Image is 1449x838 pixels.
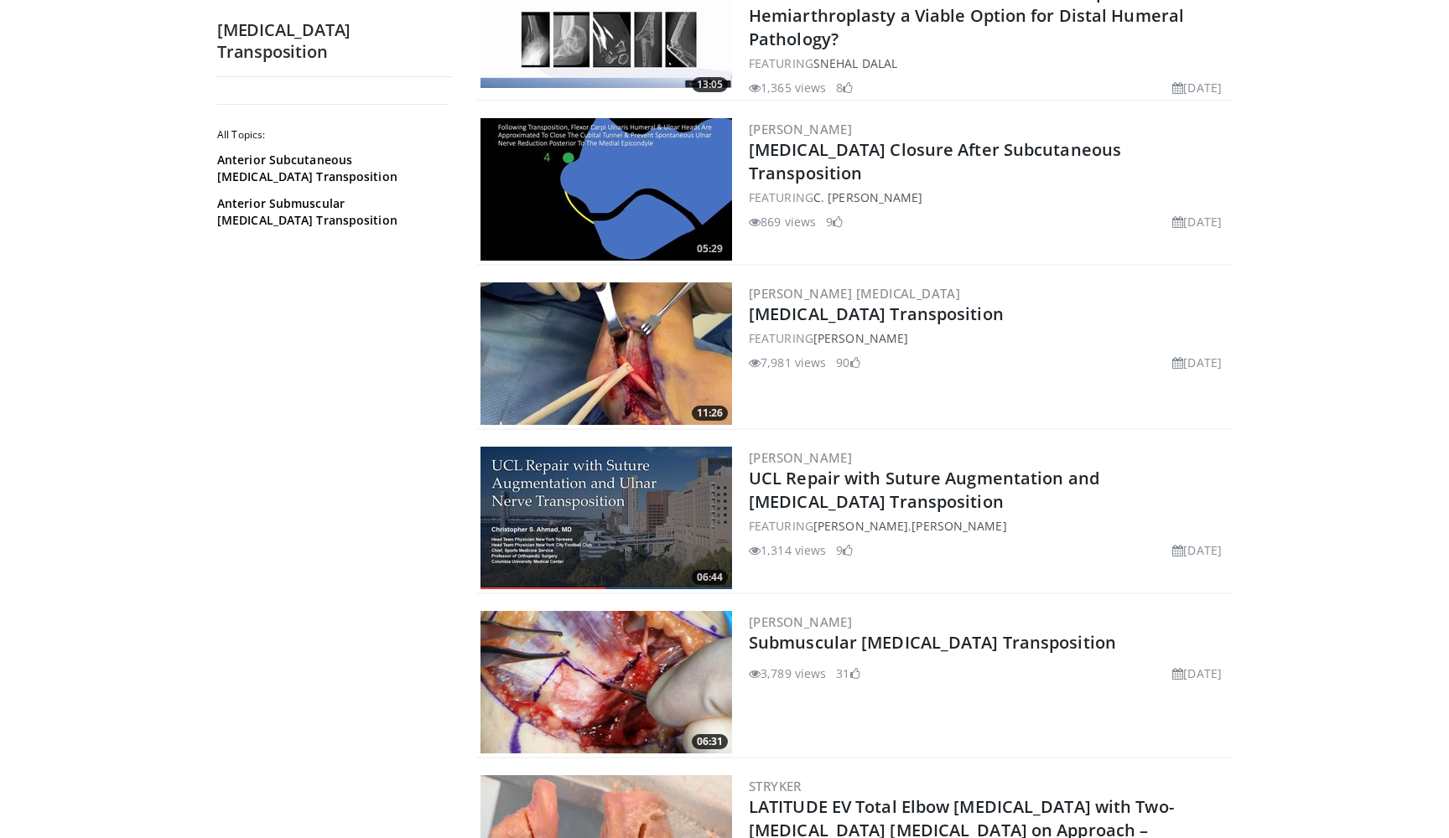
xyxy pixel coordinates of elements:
li: 9 [826,213,843,230]
a: C. [PERSON_NAME] [813,189,923,205]
li: [DATE] [1172,79,1222,96]
li: 8 [836,79,853,96]
a: [PERSON_NAME] [749,121,852,137]
a: [PERSON_NAME] [813,330,908,346]
a: [PERSON_NAME] [749,449,852,466]
span: 05:29 [692,241,728,256]
a: UCL Repair with Suture Augmentation and [MEDICAL_DATA] Transposition [749,467,1099,513]
li: 869 views [749,213,816,230]
a: Snehal Dalal [813,55,897,71]
a: [MEDICAL_DATA] Transposition [749,303,1004,325]
li: 9 [836,541,853,559]
a: 11:26 [480,282,732,425]
a: 06:31 [480,611,732,753]
a: [PERSON_NAME] [749,613,852,630]
img: b435af43-6068-49ec-a104-341b85830f90.jpg.300x170_q85_crop-smart_upscale.jpg [480,611,732,753]
li: 90 [836,354,860,371]
li: [DATE] [1172,541,1222,559]
span: 06:44 [692,570,728,585]
img: 4c3c6f75-4af4-4fa2-bff6-d5a560996c15.300x170_q85_crop-smart_upscale.jpg [480,282,732,425]
a: Anterior Submuscular [MEDICAL_DATA] Transposition [217,195,444,229]
div: FEATURING [749,54,1228,72]
a: [PERSON_NAME] [911,518,1006,534]
div: FEATURING [749,329,1228,347]
li: 31 [836,665,860,682]
a: [PERSON_NAME] [MEDICAL_DATA] [749,285,960,302]
span: 13:05 [692,77,728,92]
li: 1,314 views [749,541,826,559]
a: [MEDICAL_DATA] Closure After Subcutaneous Transposition [749,138,1121,184]
a: 05:29 [480,118,732,261]
div: FEATURING , [749,517,1228,535]
h2: [MEDICAL_DATA] Transposition [217,19,452,63]
li: 3,789 views [749,665,826,682]
a: Stryker [749,778,802,794]
a: Submuscular [MEDICAL_DATA] Transposition [749,631,1116,654]
a: Anterior Subcutaneous [MEDICAL_DATA] Transposition [217,152,444,185]
span: 11:26 [692,406,728,421]
li: 1,365 views [749,79,826,96]
a: 06:44 [480,447,732,589]
img: bf2cbf5f-de7e-415a-8a55-07c7037c3431.300x170_q85_crop-smart_upscale.jpg [480,118,732,261]
li: [DATE] [1172,213,1222,230]
div: FEATURING [749,189,1228,206]
a: [PERSON_NAME] [813,518,908,534]
h2: All Topics: [217,128,448,142]
li: 7,981 views [749,354,826,371]
li: [DATE] [1172,665,1222,682]
span: 06:31 [692,734,728,749]
img: 480199c3-edbd-478c-9014-e65cc62e1a19.300x170_q85_crop-smart_upscale.jpg [480,447,732,589]
li: [DATE] [1172,354,1222,371]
